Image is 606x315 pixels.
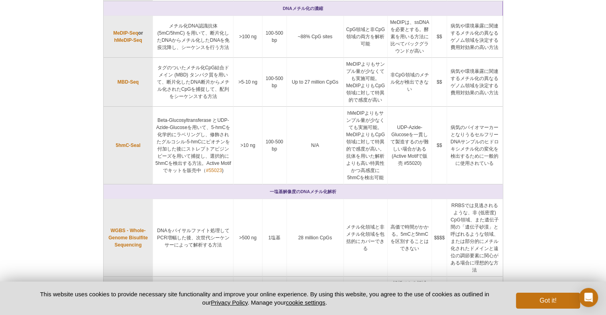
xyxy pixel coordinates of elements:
[114,37,142,44] a: hMeDIP-Seq
[104,184,503,199] th: 一塩基解像度のDNAメチル化解析
[344,58,388,107] td: MeDIPよりもサンプル量が少なくても実施可能。MeDIPよりもCpG領域に対して特異的で感度が高い
[447,199,503,277] td: RRBSでは見逃されるような、非 (低密度) CpG領域、また遺伝子間の「遺伝子砂漠」と呼ばれるような領域、または部分的にメチル化されたドメインと遠位の調節要素に関心がある場合に理想的な方法
[153,58,233,107] td: タグのついたメチル化CpG結合ドメイン (MBD) タンパク質を用いて、断片化したDNA断片からメチル化されたCpGを捕捉して、配列をシーケンスする方法
[211,299,247,306] a: Privacy Policy
[263,58,287,107] td: 100-500 bp
[432,16,447,58] td: $$
[447,107,503,184] td: 病気のバイオマーカーとなりうるセルフリーDNAサンプルのヒドロキシメチル化の変化を検出するために一般的に使用されている
[432,58,447,107] td: $$
[233,16,262,58] td: >100 ng
[388,58,432,107] td: 非CpG領域のメチル化が検出できない
[344,107,388,184] td: hMeDIPよりもサンプル量が少なくても実施可能。MeDIPよりもCpG領域に対して特異的で感度が高い。抗体を用いた解析よりも高い特異性かつ高感度に5hmCを検出可能
[447,16,503,58] td: 病気や環境暴露に関連するメチル化の異なるゲノム領域を決定する費用対効果の高い方法
[153,199,233,277] td: DNAをバイサルファイト処理してPCR増幅した後、次世代シーケンサーによって解析する方法
[118,78,139,86] a: MBD-Seq
[388,199,432,277] td: 高価で時間がかかる。5mCと5hmCを区別することはできない
[579,288,598,307] div: Open Intercom Messenger
[344,16,388,58] td: CpG領域と非CpG領域の両方を解析可能
[113,30,143,43] strong: or
[516,293,580,309] button: Got it!
[153,107,233,184] td: Beta-Glucosyltransferase とUDP-Azide-Glucoseを用いて、5-hmCを化学的にラベリングし、修飾されたグルコシル-5-hmCにビオチンを付加した後にストレプ...
[106,227,151,248] a: WGBS - Whole-Genome Bisulfite Sequencing
[263,107,287,184] td: 100-500 bp
[263,16,287,58] td: 100-500 bp
[447,58,503,107] td: 病気や環境暴露に関連するメチル化の異なるゲノム領域を決定する費用対効果の高い方法
[287,107,344,184] td: N/A
[286,299,325,306] button: cookie settings
[287,58,344,107] td: Up to 27 million CpGs
[233,58,262,107] td: >5‑10 ng
[287,16,344,58] td: ~88% CpG sites
[432,199,447,277] td: $$$$
[432,107,447,184] td: $$
[344,199,388,277] td: メチル化領域と非メチル化領域を包括的にカバーできる
[113,29,138,37] a: MeDIP-Seq
[104,1,503,16] th: DNAメチル化の濃縮
[388,16,432,58] td: MeDIPは、ssDNAを必要とする。酵素を用いる方法に比べてバックグラウンドが高い
[233,199,262,277] td: >500 ng
[287,199,344,277] td: 28 million CpGs
[26,290,503,307] p: This website uses cookies to provide necessary site functionality and improve your online experie...
[206,167,222,174] a: #55023
[116,142,140,149] a: 5hmC-Seal
[233,107,262,184] td: >10 ng
[388,107,432,184] td: UDP-Azide-Glucoseを一貫して製造するのが難しい場合がある (Active Motifで販売 #55020)
[153,16,233,58] td: メチル化DNA認識抗体 (5mC/5hmC) を用いて、断片化したDNAからメチル化したDNAを免疫沈降し、シーケンスを行う方法
[263,199,287,277] td: 1塩基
